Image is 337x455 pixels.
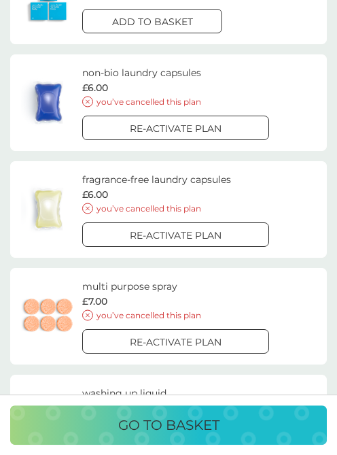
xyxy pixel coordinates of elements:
[130,335,221,350] p: Re-activate plan
[96,203,201,216] p: you’ve cancelled this plan
[130,121,221,136] p: Re-activate plan
[82,329,269,354] button: Re-activate plan
[82,116,269,140] button: Re-activate plan
[82,222,269,247] button: Re-activate plan
[82,279,177,294] p: multi purpose spray
[10,405,327,445] button: go to basket
[82,294,107,309] p: £7.00
[130,228,221,243] p: Re-activate plan
[82,9,222,33] button: add to basket
[82,80,108,95] p: £6.00
[82,172,231,187] p: fragrance-free laundry capsules
[82,65,201,80] p: non-bio laundry capsules
[82,386,166,401] p: washing up liquid
[96,309,201,322] p: you’ve cancelled this plan
[118,414,219,436] p: go to basket
[82,187,108,202] p: £6.00
[112,14,193,29] p: add to basket
[96,96,201,109] p: you’ve cancelled this plan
